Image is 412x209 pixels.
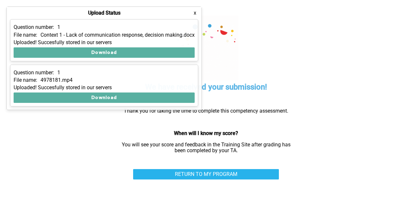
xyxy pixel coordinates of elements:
[174,16,238,80] img: celebration.7678411f.gif
[14,40,195,45] div: Uploaded! Succesfully stored in our servers
[192,10,198,16] button: x
[57,70,60,76] p: 1
[14,24,54,30] p: Question number:
[40,77,73,83] p: 4978181.mp4
[14,85,195,91] div: Uploaded! Succesfully stored in our servers
[14,92,195,103] button: Download
[57,24,60,30] p: 1
[14,70,54,76] p: Question number:
[145,82,267,92] h5: We have received your submission!
[117,108,295,114] p: Thank you for taking the time to complete this competency assessment.
[14,77,37,83] p: File name:
[114,115,298,209] iframe: User feedback survey
[6,6,63,17] button: Show Uploads
[14,47,195,58] button: Download
[40,32,195,38] p: Context 1 - Lack of communication response, decision making.docx
[88,10,120,16] h4: Upload Status
[14,32,37,38] p: File name:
